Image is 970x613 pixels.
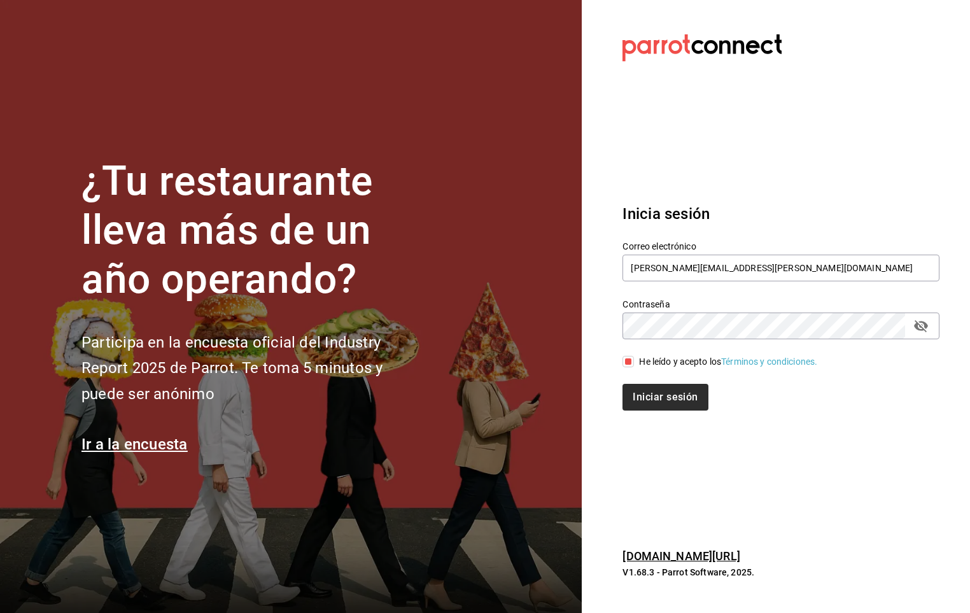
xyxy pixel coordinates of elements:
[639,355,817,369] div: He leído y acepto los
[81,435,188,453] a: Ir a la encuesta
[622,549,740,563] a: [DOMAIN_NAME][URL]
[622,242,939,251] label: Correo electrónico
[622,202,939,225] h3: Inicia sesión
[910,315,932,337] button: passwordField
[622,384,708,411] button: Iniciar sesión
[622,300,939,309] label: Contraseña
[81,330,425,407] h2: Participa en la encuesta oficial del Industry Report 2025 de Parrot. Te toma 5 minutos y puede se...
[622,566,939,579] p: V1.68.3 - Parrot Software, 2025.
[622,255,939,281] input: Ingresa tu correo electrónico
[81,157,425,304] h1: ¿Tu restaurante lleva más de un año operando?
[721,356,817,367] a: Términos y condiciones.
